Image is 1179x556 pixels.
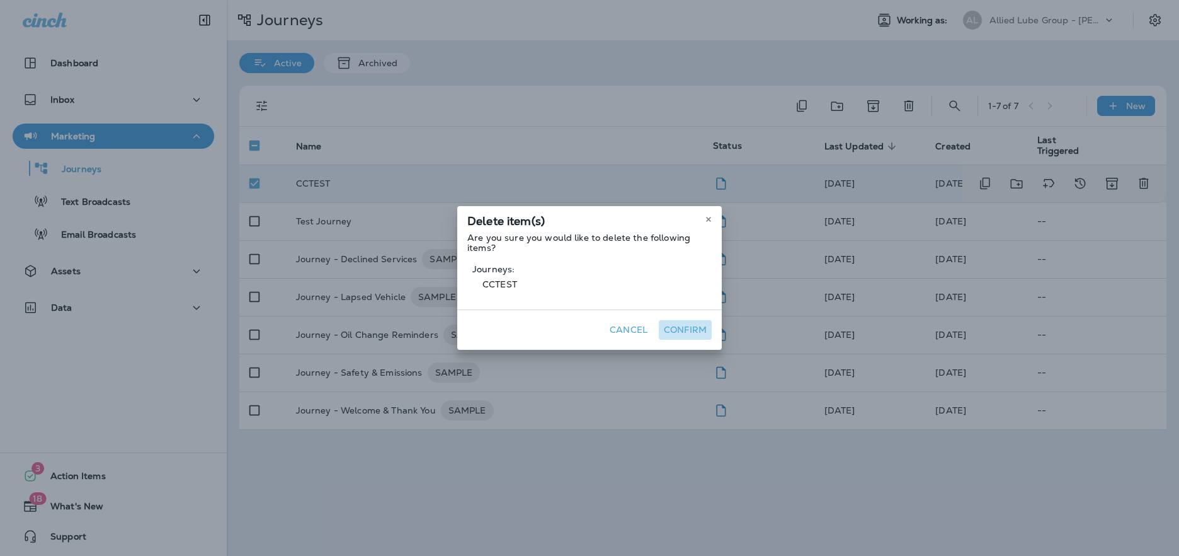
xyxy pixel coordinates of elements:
[472,274,707,294] span: CCTEST
[467,233,712,253] p: Are you sure you would like to delete the following items?
[457,206,722,233] div: Delete item(s)
[472,264,707,274] span: Journeys:
[605,320,652,340] button: Cancel
[659,320,712,340] button: Confirm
